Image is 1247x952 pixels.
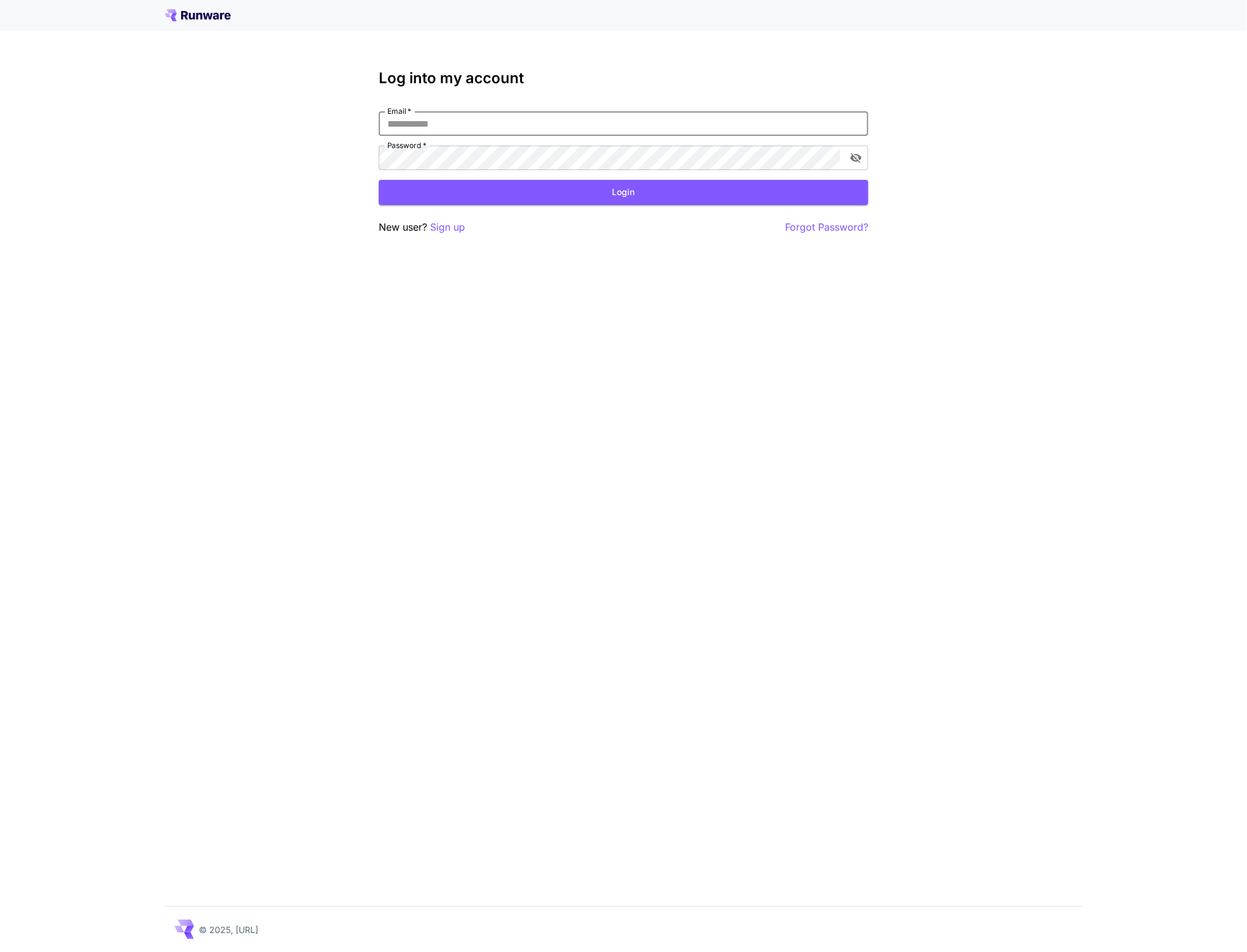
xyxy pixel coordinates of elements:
label: Password [387,140,426,151]
button: toggle password visibility [845,147,867,169]
button: Login [379,180,868,205]
button: Sign up [430,220,465,235]
h3: Log into my account [379,70,868,87]
button: Forgot Password? [785,220,868,235]
p: New user? [379,220,465,235]
label: Email [387,106,411,116]
p: © 2025, [URL] [199,923,258,936]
